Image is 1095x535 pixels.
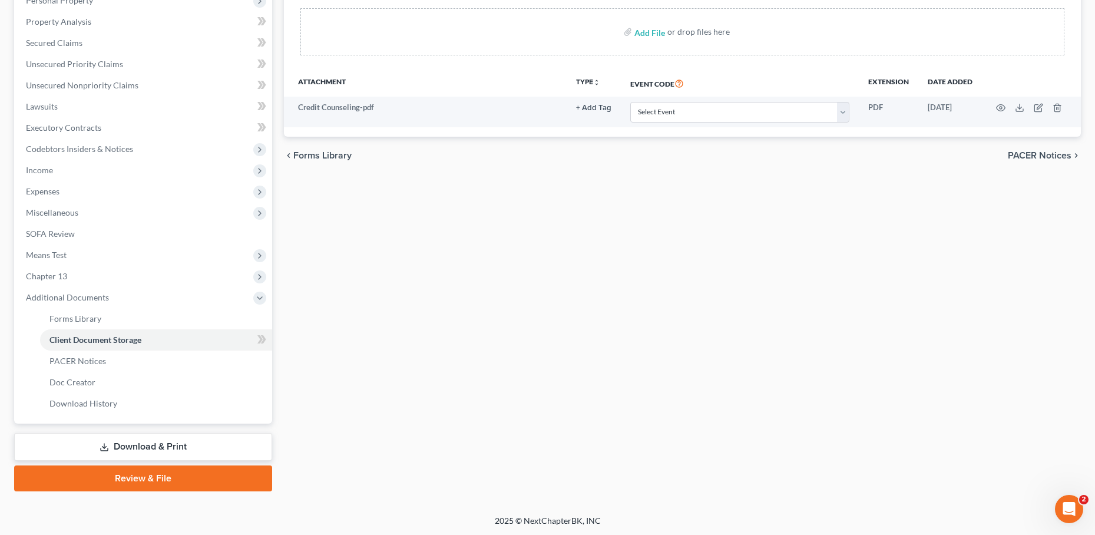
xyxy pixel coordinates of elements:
[40,329,272,351] a: Client Document Storage
[1008,151,1081,160] button: PACER Notices chevron_right
[859,70,918,97] th: Extension
[1079,495,1089,504] span: 2
[26,144,133,154] span: Codebtors Insiders & Notices
[1071,151,1081,160] i: chevron_right
[1008,151,1071,160] span: PACER Notices
[40,372,272,393] a: Doc Creator
[26,165,53,175] span: Income
[49,377,95,387] span: Doc Creator
[16,75,272,96] a: Unsecured Nonpriority Claims
[918,97,982,127] td: [DATE]
[576,78,600,86] button: TYPEunfold_more
[49,335,141,345] span: Client Document Storage
[26,229,75,239] span: SOFA Review
[621,70,859,97] th: Event Code
[14,433,272,461] a: Download & Print
[26,80,138,90] span: Unsecured Nonpriority Claims
[14,465,272,491] a: Review & File
[16,54,272,75] a: Unsecured Priority Claims
[26,38,82,48] span: Secured Claims
[593,79,600,86] i: unfold_more
[26,292,109,302] span: Additional Documents
[576,104,611,112] button: + Add Tag
[284,70,567,97] th: Attachment
[16,96,272,117] a: Lawsuits
[293,151,352,160] span: Forms Library
[49,313,101,323] span: Forms Library
[284,97,567,127] td: Credit Counseling-pdf
[859,97,918,127] td: PDF
[16,117,272,138] a: Executory Contracts
[40,393,272,414] a: Download History
[26,16,91,27] span: Property Analysis
[16,11,272,32] a: Property Analysis
[40,351,272,372] a: PACER Notices
[918,70,982,97] th: Date added
[16,223,272,245] a: SOFA Review
[49,356,106,366] span: PACER Notices
[26,186,59,196] span: Expenses
[16,32,272,54] a: Secured Claims
[26,59,123,69] span: Unsecured Priority Claims
[26,250,67,260] span: Means Test
[1055,495,1083,523] iframe: Intercom live chat
[26,271,67,281] span: Chapter 13
[576,102,611,113] a: + Add Tag
[284,151,352,160] button: chevron_left Forms Library
[667,26,730,38] div: or drop files here
[26,123,101,133] span: Executory Contracts
[26,207,78,217] span: Miscellaneous
[284,151,293,160] i: chevron_left
[40,308,272,329] a: Forms Library
[26,101,58,111] span: Lawsuits
[49,398,117,408] span: Download History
